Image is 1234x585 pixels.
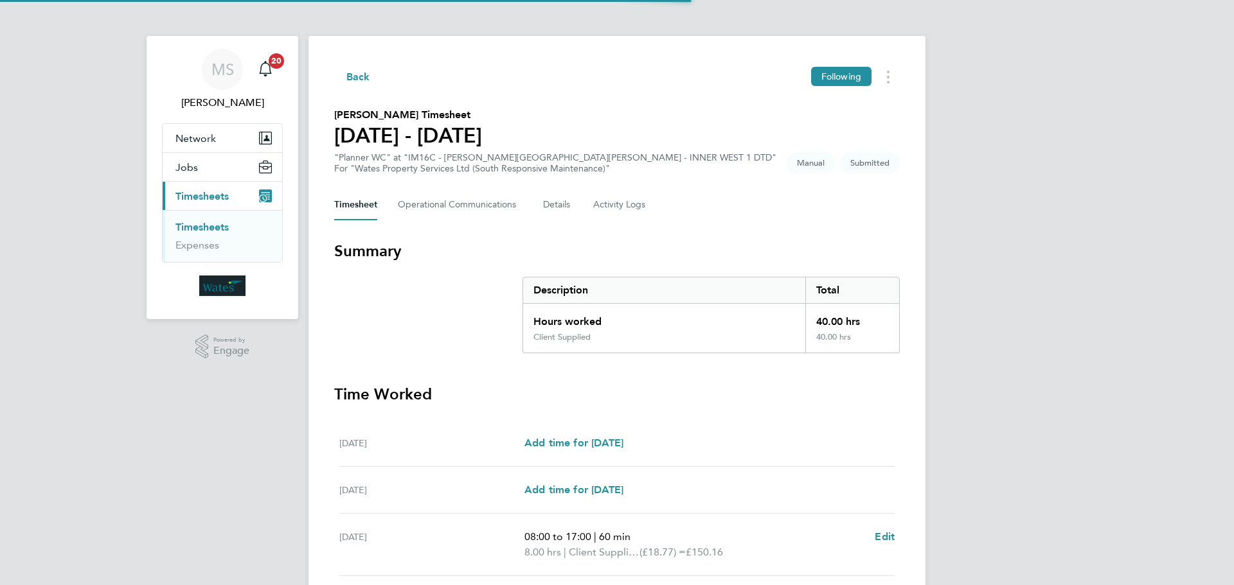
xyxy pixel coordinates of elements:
span: MS [211,61,234,78]
div: Hours worked [523,304,805,332]
span: (£18.77) = [639,546,686,558]
span: Engage [213,345,249,356]
button: Back [334,69,370,85]
span: Following [821,71,861,82]
button: Timesheets Menu [877,67,900,87]
span: 08:00 to 17:00 [524,530,591,543]
button: Timesheet [334,189,377,220]
span: Network [175,132,216,144]
button: Operational Communications [398,189,523,220]
span: £150.16 [686,546,723,558]
div: "Planner WC" at "IM16C - [PERSON_NAME][GEOGRAPHIC_DATA][PERSON_NAME] - INNER WEST 1 DTD" [334,152,776,174]
span: Jobs [175,161,198,173]
span: Back [346,69,370,85]
span: 20 [269,53,284,69]
div: Timesheets [163,210,282,262]
h3: Summary [334,241,900,261]
span: Timesheets [175,190,229,202]
span: 60 min [599,530,630,543]
div: Total [805,277,899,303]
span: Add time for [DATE] [524,437,623,449]
a: Add time for [DATE] [524,482,623,498]
button: Details [543,189,573,220]
a: Add time for [DATE] [524,435,623,451]
span: Mark Sutton [162,95,283,110]
span: | [564,546,566,558]
div: [DATE] [339,482,524,498]
div: Summary [523,277,900,353]
span: Client Supplied [569,545,639,560]
button: Network [163,124,282,152]
div: [DATE] [339,529,524,560]
div: Client Supplied [533,332,591,342]
button: Timesheets [163,182,282,210]
span: Edit [875,530,895,543]
a: Go to home page [162,275,283,296]
h1: [DATE] - [DATE] [334,123,482,148]
span: This timesheet is Submitted. [840,152,900,173]
button: Jobs [163,153,282,181]
div: 40.00 hrs [805,304,899,332]
a: 20 [253,49,278,90]
div: [DATE] [339,435,524,451]
a: MS[PERSON_NAME] [162,49,283,110]
img: wates-logo-retina.png [199,275,246,296]
a: Expenses [175,239,219,251]
span: This timesheet was manually created. [787,152,835,173]
h3: Time Worked [334,384,900,405]
div: For "Wates Property Services Ltd (South Responsive Maintenance)" [334,163,776,174]
nav: Main navigation [147,36,298,319]
div: 40.00 hrs [805,332,899,353]
span: | [594,530,596,543]
span: 8.00 hrs [524,546,561,558]
span: Powered by [213,335,249,345]
button: Following [811,67,872,86]
div: Description [523,277,805,303]
a: Timesheets [175,221,229,233]
a: Edit [875,529,895,545]
h2: [PERSON_NAME] Timesheet [334,107,482,123]
button: Activity Logs [593,189,647,220]
span: Add time for [DATE] [524,484,623,496]
a: Powered byEngage [195,335,250,359]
